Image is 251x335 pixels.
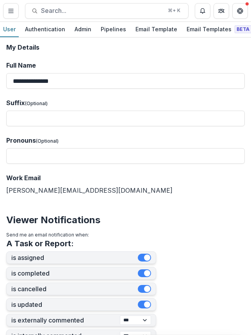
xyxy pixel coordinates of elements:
[71,23,94,35] div: Admin
[36,138,59,144] span: (Optional)
[11,317,120,324] label: is externally commented
[11,270,138,277] label: is completed
[214,3,229,19] button: Partners
[98,23,129,35] div: Pipelines
[22,23,68,35] div: Authentication
[6,99,25,107] span: Suffix
[6,239,74,248] h3: A Task or Report:
[232,3,248,19] button: Get Help
[132,23,180,35] div: Email Template
[6,174,41,182] span: Work Email
[6,232,89,238] span: Send me an email notification when:
[6,136,36,144] span: Pronouns
[11,254,138,262] label: is assigned
[6,214,245,226] h2: Viewer Notifications
[11,301,138,308] label: is updated
[41,7,163,14] span: Search...
[71,22,94,37] a: Admin
[3,3,19,19] button: Toggle Menu
[166,6,182,15] div: ⌘ + K
[25,3,189,19] button: Search...
[6,173,245,195] div: [PERSON_NAME][EMAIL_ADDRESS][DOMAIN_NAME]
[22,22,68,37] a: Authentication
[132,22,180,37] a: Email Template
[6,61,36,69] span: Full Name
[25,100,48,106] span: (Optional)
[195,3,210,19] button: Notifications
[6,44,245,51] h2: My Details
[11,285,138,293] label: is cancelled
[98,22,129,37] a: Pipelines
